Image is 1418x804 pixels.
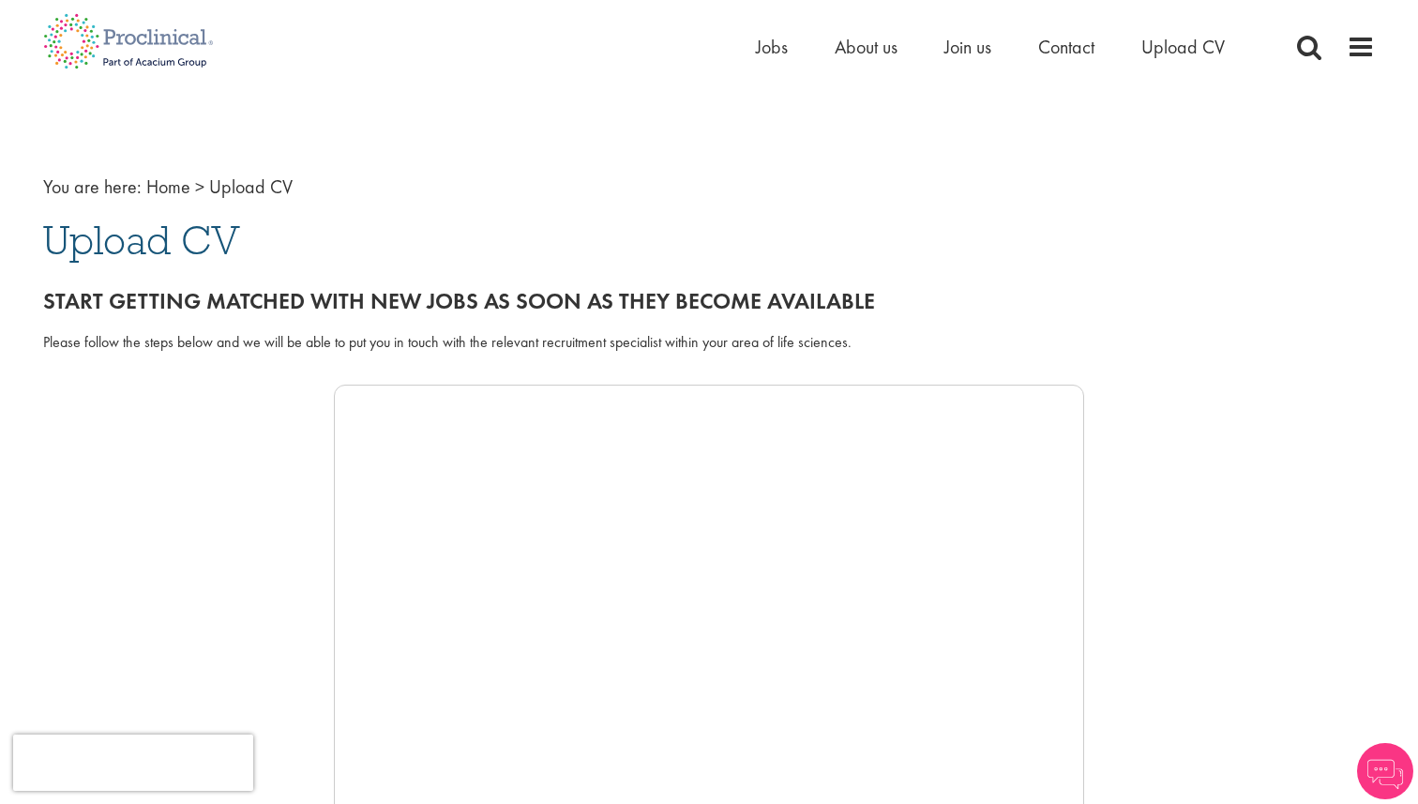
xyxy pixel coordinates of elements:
[944,35,991,59] a: Join us
[756,35,788,59] a: Jobs
[43,289,1375,313] h2: Start getting matched with new jobs as soon as they become available
[13,735,253,791] iframe: reCAPTCHA
[209,174,293,199] span: Upload CV
[195,174,204,199] span: >
[1038,35,1094,59] a: Contact
[43,215,240,265] span: Upload CV
[43,332,1375,354] div: Please follow the steps below and we will be able to put you in touch with the relevant recruitme...
[1357,743,1413,799] img: Chatbot
[146,174,190,199] a: breadcrumb link
[43,174,142,199] span: You are here:
[835,35,898,59] a: About us
[1141,35,1225,59] a: Upload CV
